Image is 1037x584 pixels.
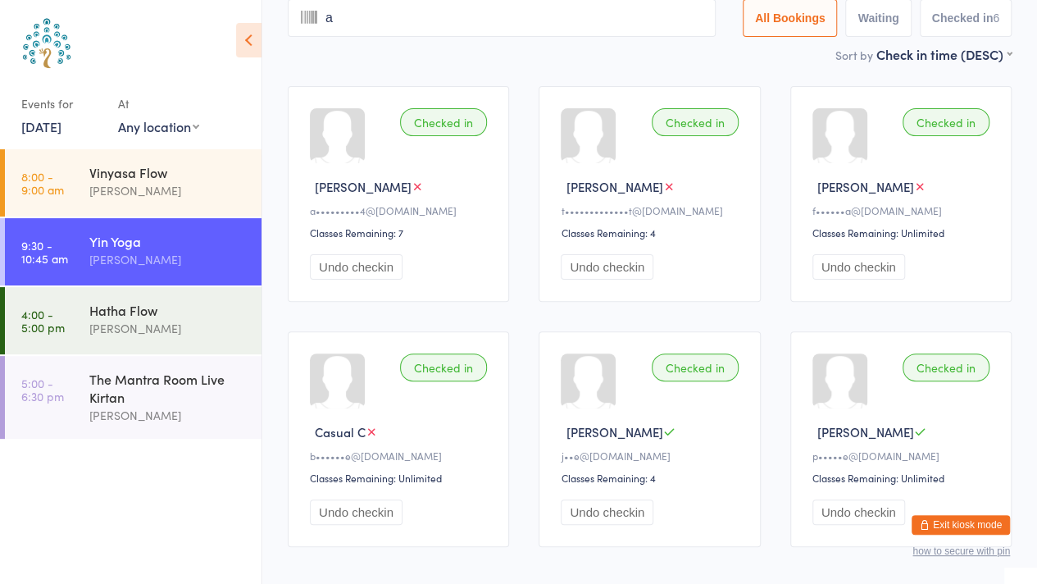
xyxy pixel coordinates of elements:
[835,47,873,63] label: Sort by
[89,232,248,250] div: Yin Yoga
[310,449,492,463] div: b••••••e@[DOMAIN_NAME]
[89,301,248,319] div: Hatha Flow
[118,90,199,117] div: At
[310,203,492,217] div: a•••••••••4@[DOMAIN_NAME]
[903,108,989,136] div: Checked in
[315,178,412,195] span: [PERSON_NAME]
[21,90,102,117] div: Events for
[561,226,743,240] div: Classes Remaining: 4
[89,370,248,406] div: The Mantra Room Live Kirtan
[400,354,487,381] div: Checked in
[817,423,914,440] span: [PERSON_NAME]
[315,423,366,440] span: Casual C
[21,376,64,403] time: 5:00 - 6:30 pm
[310,471,492,485] div: Classes Remaining: Unlimited
[561,203,743,217] div: t•••••••••••••t@[DOMAIN_NAME]
[876,45,1012,63] div: Check in time (DESC)
[89,163,248,181] div: Vinyasa Flow
[912,515,1010,535] button: Exit kiosk mode
[561,500,653,525] button: Undo checkin
[21,117,61,135] a: [DATE]
[561,471,743,485] div: Classes Remaining: 4
[5,149,262,217] a: 8:00 -9:00 amVinyasa Flow[PERSON_NAME]
[912,545,1010,557] button: how to secure with pin
[118,117,199,135] div: Any location
[652,108,739,136] div: Checked in
[817,178,914,195] span: [PERSON_NAME]
[561,254,653,280] button: Undo checkin
[310,254,403,280] button: Undo checkin
[812,203,994,217] div: f••••••a@[DOMAIN_NAME]
[652,354,739,381] div: Checked in
[993,11,999,25] div: 6
[310,500,403,525] button: Undo checkin
[16,12,78,74] img: Australian School of Meditation & Yoga
[89,181,248,200] div: [PERSON_NAME]
[21,239,68,265] time: 9:30 - 10:45 am
[21,170,64,196] time: 8:00 - 9:00 am
[812,471,994,485] div: Classes Remaining: Unlimited
[812,500,905,525] button: Undo checkin
[400,108,487,136] div: Checked in
[566,178,662,195] span: [PERSON_NAME]
[903,354,989,381] div: Checked in
[566,423,662,440] span: [PERSON_NAME]
[89,250,248,269] div: [PERSON_NAME]
[21,308,65,334] time: 4:00 - 5:00 pm
[310,226,492,240] div: Classes Remaining: 7
[89,319,248,338] div: [PERSON_NAME]
[812,449,994,463] div: p•••••e@[DOMAIN_NAME]
[812,226,994,240] div: Classes Remaining: Unlimited
[89,406,248,425] div: [PERSON_NAME]
[5,287,262,354] a: 4:00 -5:00 pmHatha Flow[PERSON_NAME]
[812,254,905,280] button: Undo checkin
[5,218,262,285] a: 9:30 -10:45 amYin Yoga[PERSON_NAME]
[5,356,262,439] a: 5:00 -6:30 pmThe Mantra Room Live Kirtan[PERSON_NAME]
[561,449,743,463] div: j••e@[DOMAIN_NAME]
